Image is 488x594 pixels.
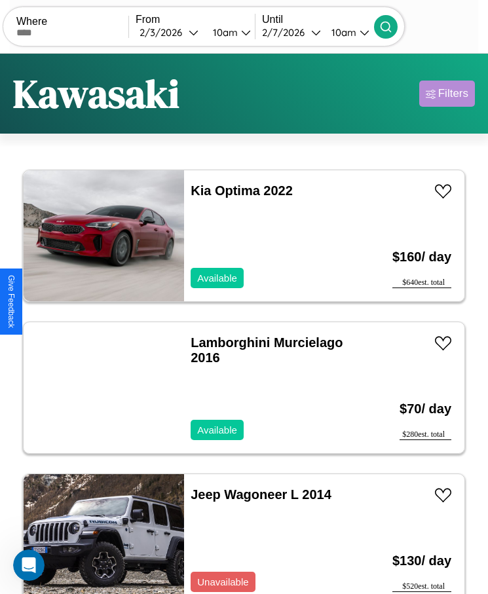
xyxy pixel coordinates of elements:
div: Filters [438,87,468,100]
label: From [136,14,255,26]
div: 2 / 7 / 2026 [262,26,311,39]
a: Jeep Wagoneer L 2014 [191,487,331,502]
label: Where [16,16,128,28]
p: Unavailable [197,573,248,591]
h3: $ 70 / day [400,388,451,430]
a: Kia Optima 2022 [191,183,293,198]
button: Filters [419,81,475,107]
div: $ 640 est. total [392,278,451,288]
div: 10am [325,26,360,39]
button: 10am [321,26,374,39]
div: Give Feedback [7,275,16,328]
a: Lamborghini Murcielago 2016 [191,335,343,365]
button: 2/3/2026 [136,26,202,39]
div: 10am [206,26,241,39]
div: $ 280 est. total [400,430,451,440]
p: Available [197,421,237,439]
label: Until [262,14,374,26]
iframe: Intercom live chat [13,549,45,581]
h3: $ 130 / day [392,540,451,582]
div: 2 / 3 / 2026 [140,26,189,39]
div: $ 520 est. total [392,582,451,592]
button: 10am [202,26,255,39]
h1: Kawasaki [13,67,179,121]
p: Available [197,269,237,287]
h3: $ 160 / day [392,236,451,278]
